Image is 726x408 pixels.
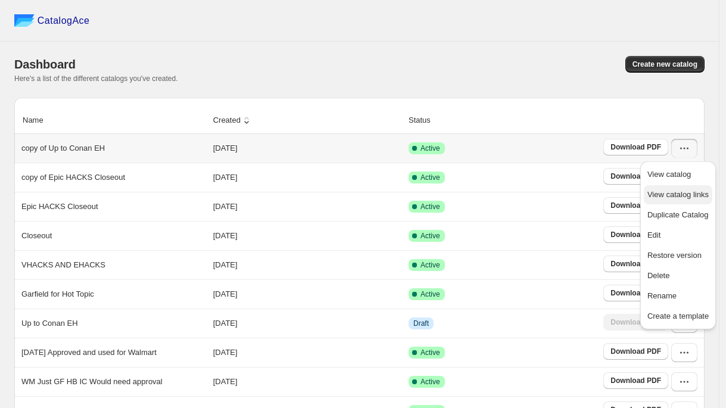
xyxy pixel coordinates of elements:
[647,271,670,280] span: Delete
[210,192,405,221] td: [DATE]
[211,109,254,132] button: Created
[210,279,405,309] td: [DATE]
[420,377,440,387] span: Active
[647,231,660,239] span: Edit
[610,142,661,152] span: Download PDF
[210,367,405,396] td: [DATE]
[14,58,76,71] span: Dashboard
[610,288,661,298] span: Download PDF
[21,259,105,271] p: VHACKS AND EHACKS
[610,376,661,385] span: Download PDF
[420,231,440,241] span: Active
[420,260,440,270] span: Active
[21,109,57,132] button: Name
[603,256,668,272] a: Download PDF
[610,259,661,269] span: Download PDF
[610,172,661,181] span: Download PDF
[603,343,668,360] a: Download PDF
[210,134,405,163] td: [DATE]
[210,221,405,250] td: [DATE]
[14,74,178,83] span: Here's a list of the different catalogs you've created.
[603,285,668,301] a: Download PDF
[420,173,440,182] span: Active
[21,317,78,329] p: Up to Conan EH
[632,60,697,69] span: Create new catalog
[21,347,157,359] p: [DATE] Approved and used for Walmart
[420,202,440,211] span: Active
[21,142,105,154] p: copy of Up to Conan EH
[420,144,440,153] span: Active
[603,197,668,214] a: Download PDF
[647,251,702,260] span: Restore version
[603,168,668,185] a: Download PDF
[21,376,163,388] p: WM Just GF HB IC Would need approval
[603,372,668,389] a: Download PDF
[407,109,444,132] button: Status
[610,201,661,210] span: Download PDF
[210,338,405,367] td: [DATE]
[420,348,440,357] span: Active
[413,319,429,328] span: Draft
[610,230,661,239] span: Download PDF
[21,288,94,300] p: Garfield for Hot Topic
[647,210,709,219] span: Duplicate Catalog
[21,230,52,242] p: Closeout
[603,226,668,243] a: Download PDF
[210,250,405,279] td: [DATE]
[14,14,35,27] img: catalog ace
[647,312,709,320] span: Create a template
[21,172,125,183] p: copy of Epic HACKS Closeout
[603,139,668,155] a: Download PDF
[420,289,440,299] span: Active
[647,190,709,199] span: View catalog links
[38,15,90,27] span: CatalogAce
[647,170,691,179] span: View catalog
[210,163,405,192] td: [DATE]
[610,347,661,356] span: Download PDF
[21,201,98,213] p: Epic HACKS Closeout
[647,291,677,300] span: Rename
[625,56,705,73] button: Create new catalog
[210,309,405,338] td: [DATE]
